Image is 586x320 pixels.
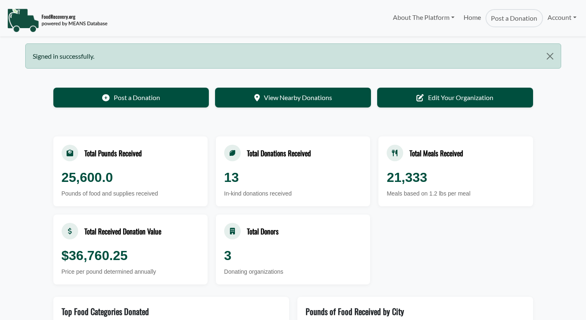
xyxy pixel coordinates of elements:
div: Total Pounds Received [84,148,142,158]
div: Pounds of food and supplies received [62,189,199,198]
a: Post a Donation [53,88,209,107]
div: Donating organizations [224,267,362,276]
button: Close [539,44,560,69]
div: In-kind donations received [224,189,362,198]
div: 13 [224,167,362,187]
div: 3 [224,246,362,265]
img: NavigationLogo_FoodRecovery-91c16205cd0af1ed486a0f1a7774a6544ea792ac00100771e7dd3ec7c0e58e41.png [7,8,108,33]
a: Home [459,9,486,27]
div: $36,760.25 [62,246,199,265]
div: Total Donors [247,226,279,236]
div: Total Meals Received [409,148,463,158]
div: Total Received Donation Value [84,226,161,236]
div: 25,600.0 [62,167,199,187]
a: Edit Your Organization [377,88,533,107]
a: About The Platform [388,9,459,26]
div: 21,333 [387,167,524,187]
div: Meals based on 1.2 lbs per meal [387,189,524,198]
div: Total Donations Received [247,148,311,158]
div: Pounds of Food Received by City [306,305,404,318]
a: View Nearby Donations [215,88,371,107]
div: Price per pound determined annually [62,267,199,276]
div: Top Food Categories Donated [62,305,149,318]
a: Post a Donation [486,9,543,27]
div: Signed in successfully. [25,43,561,69]
a: Account [543,9,581,26]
